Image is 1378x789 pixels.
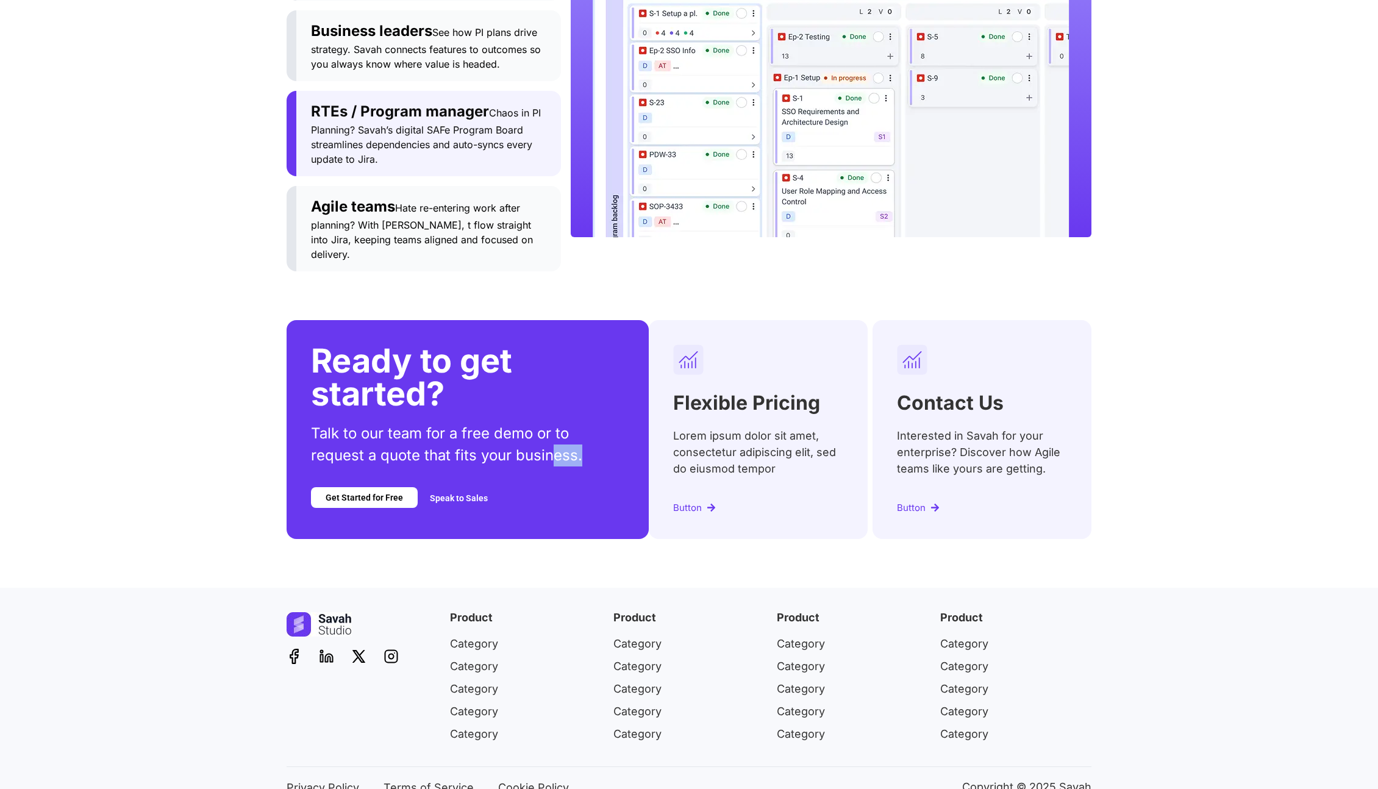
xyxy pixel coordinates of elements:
span: Category [613,680,662,697]
h2: Flexible Pricing [673,393,820,413]
a: Button [897,503,940,512]
a: Button [673,503,716,512]
p: Interested in Savah for your enterprise? Discover how Agile teams like yours are getting. [897,427,1067,477]
span: Category [613,635,662,652]
h4: Product [613,612,765,623]
span: Category [940,680,988,697]
span: Get Started for Free [326,493,403,502]
h4: Product [940,612,1091,623]
iframe: Chat Widget [1317,730,1378,789]
span: Category [613,726,662,742]
span: Agile teams [311,198,395,215]
span: Category [613,703,662,719]
span: Category [777,726,825,742]
span: Category [450,635,498,652]
h2: Contact Us [897,393,1004,413]
span: Category [450,680,498,697]
p: Lorem ipsum dolor sit amet, consectetur adipiscing elit, sed do eiusmod tempor [673,427,843,477]
span: Button [673,503,702,512]
span: Category [777,658,825,674]
span: RTEs / Program manager [311,102,489,120]
h4: Product [450,612,601,623]
span: Chaos in PI Planning? Savah’s digital SAFe Program Board streamlines dependencies and auto-syncs ... [311,107,541,165]
span: Category [940,635,988,652]
a: Get Started for Free [311,487,418,508]
span: Category [940,703,988,719]
span: Category [777,635,825,652]
span: Business leaders [311,22,432,40]
span: Category [777,680,825,697]
h2: Ready to get started? [311,345,624,410]
span: Category [450,726,498,742]
span: Category [450,658,498,674]
span: Speak to Sales [430,493,488,503]
span: Button [897,503,926,512]
p: Talk to our team for a free demo or to request a quote that fits your business. [311,423,624,466]
h4: Product [777,612,928,623]
span: Hate re-entering work after planning? With [PERSON_NAME], t flow straight into Jira, keeping team... [311,202,533,260]
span: Category [940,726,988,742]
span: Category [777,703,825,719]
span: Category [613,658,662,674]
span: See how PI plans drive strategy. Savah connects features to outcomes so you always know where val... [311,26,541,70]
span: Category [450,703,498,719]
span: Category [940,658,988,674]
